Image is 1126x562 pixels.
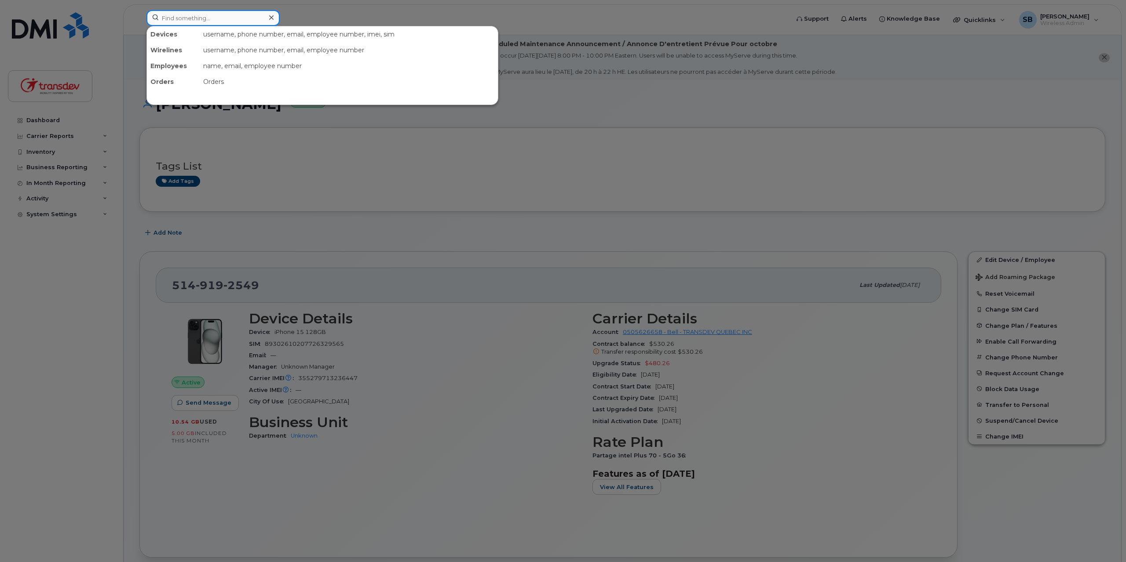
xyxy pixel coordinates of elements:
div: username, phone number, email, employee number [200,42,498,58]
div: name, email, employee number [200,58,498,74]
div: Orders [147,74,200,90]
div: Wirelines [147,42,200,58]
div: Employees [147,58,200,74]
div: username, phone number, email, employee number, imei, sim [200,26,498,42]
div: Devices [147,26,200,42]
div: Orders [200,74,498,90]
